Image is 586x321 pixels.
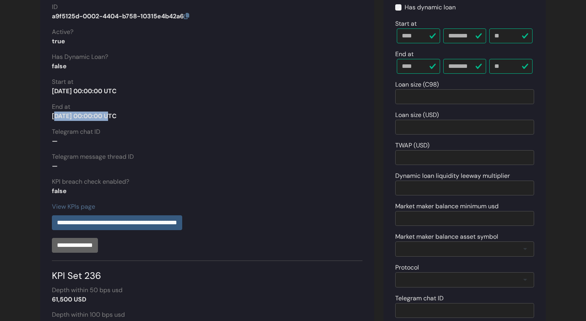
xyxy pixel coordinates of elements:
strong: — [52,162,58,170]
div: KPI Set 236 [52,261,362,283]
strong: — [52,137,58,145]
label: Active? [52,27,73,37]
a: View KPIs page [52,202,95,211]
label: Telegram chat ID [395,294,444,303]
label: Dynamic loan liquidity leeway multiplier [395,171,510,181]
label: TWAP (USD) [395,141,430,150]
label: Has dynamic loan [405,3,456,12]
strong: false [52,62,67,70]
label: Telegram chat ID [52,127,100,137]
label: Market maker balance minimum usd [395,202,499,211]
strong: a9f5125d-0002-4404-b758-10315e4b42a6 [52,12,189,20]
label: Protocol [395,263,419,272]
strong: [DATE] 00:00:00 UTC [52,112,117,120]
label: End at [395,50,414,59]
label: Has Dynamic Loan? [52,52,108,62]
label: Start at [52,77,73,87]
label: Depth within 100 bps usd [52,310,125,319]
label: Loan size (C98) [395,80,439,89]
label: KPI breach check enabled? [52,177,129,186]
label: Market maker balance asset symbol [395,232,498,241]
strong: true [52,37,65,45]
label: Start at [395,19,417,28]
label: Telegram message thread ID [52,152,134,161]
strong: [DATE] 00:00:00 UTC [52,87,117,95]
label: ID [52,2,58,12]
label: End at [52,102,70,112]
strong: false [52,187,67,195]
label: Loan size (USD) [395,110,439,120]
label: Depth within 50 bps usd [52,286,123,295]
strong: 61,500 USD [52,295,86,303]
